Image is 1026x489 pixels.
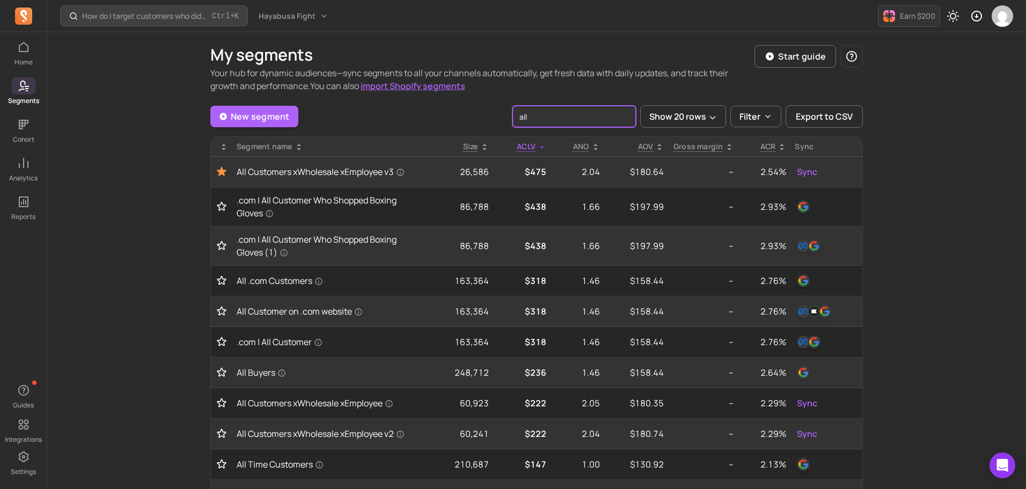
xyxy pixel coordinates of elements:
[900,11,935,21] p: Earn $200
[672,366,734,379] p: --
[796,110,853,123] span: Export to CSV
[210,106,298,127] a: New segment
[797,366,810,379] img: google
[795,425,819,442] button: Sync
[739,110,760,123] p: Filter
[497,239,546,252] p: $438
[797,458,810,471] img: google
[237,458,423,471] a: All Time Customers
[512,106,636,127] input: search
[13,135,34,144] p: Cohort
[215,275,228,286] button: Toggle favorite
[555,239,600,252] p: 1.66
[237,366,286,379] span: All Buyers
[672,165,734,178] p: --
[432,335,488,348] p: 163,364
[82,11,208,21] p: How do I target customers who didn’t open or click a campaign?
[730,106,781,127] button: Filter
[609,200,664,213] p: $197.99
[432,397,488,410] p: 60,923
[742,366,786,379] p: 2.64%
[497,397,546,410] p: $222
[797,165,817,178] span: Sync
[609,366,664,379] p: $158.44
[463,141,478,151] span: Size
[215,201,228,212] button: Toggle favorite
[808,335,820,348] img: google
[215,367,228,378] button: Toggle favorite
[497,366,546,379] p: $236
[795,364,812,381] button: google
[797,305,810,318] img: facebook
[432,274,488,287] p: 163,364
[673,141,723,152] p: Gross margin
[5,435,42,444] p: Integrations
[497,200,546,213] p: $438
[742,335,786,348] p: 2.76%
[742,458,786,471] p: 2.13%
[237,366,423,379] a: All Buyers
[672,397,734,410] p: --
[210,45,754,64] h1: My segments
[237,427,405,440] span: All Customers xWholesale xEmployee v2
[259,11,316,21] span: Hayabusa Fight
[555,274,600,287] p: 1.46
[797,239,810,252] img: facebook
[742,239,786,252] p: 2.93%
[818,305,831,318] img: google
[742,200,786,213] p: 2.93%
[215,459,228,470] button: Toggle favorite
[795,237,823,254] button: facebookgoogle
[778,50,826,63] p: Start guide
[742,397,786,410] p: 2.29%
[212,11,230,21] kbd: Ctrl
[795,456,812,473] button: google
[555,200,600,213] p: 1.66
[795,395,819,412] button: Sync
[795,198,812,215] button: google
[13,401,34,410] p: Guides
[237,458,324,471] span: All Time Customers
[609,305,664,318] p: $158.44
[237,274,423,287] a: All .com Customers
[672,305,734,318] p: --
[497,274,546,287] p: $318
[742,165,786,178] p: 2.54%
[878,5,940,27] button: Earn $200
[14,58,33,67] p: Home
[252,6,335,26] button: Hayabusa Fight
[797,397,817,410] span: Sync
[237,274,323,287] span: All .com Customers
[638,141,654,152] p: AOV
[573,141,589,151] span: ANO
[237,397,393,410] span: All Customers xWholesale xEmployee
[237,233,423,259] a: .com | All Customer Who Shopped Boxing Gloves (1)
[672,239,734,252] p: --
[497,458,546,471] p: $147
[237,165,423,178] a: All Customers xWholesale xEmployee v3
[672,458,734,471] p: --
[237,305,363,318] span: All Customer on .com website
[215,398,228,408] button: Toggle favorite
[210,67,754,92] p: Your hub for dynamic audiences—sync segments to all your channels automatically, get fresh data w...
[555,366,600,379] p: 1.46
[310,80,465,92] span: You can also
[237,335,423,348] a: .com | All Customer
[237,141,423,152] div: Segment name
[215,165,228,178] button: Toggle favorite
[795,163,819,180] button: Sync
[361,80,465,92] a: import Shopify segments
[555,305,600,318] p: 1.46
[754,45,836,68] button: Start guide
[742,274,786,287] p: 2.76%
[742,427,786,440] p: 2.29%
[672,200,734,213] p: --
[215,240,228,251] button: Toggle favorite
[797,335,810,348] img: facebook
[990,452,1015,478] div: Open Intercom Messenger
[609,239,664,252] p: $197.99
[609,165,664,178] p: $180.64
[742,305,786,318] p: 2.76%
[609,274,664,287] p: $158.44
